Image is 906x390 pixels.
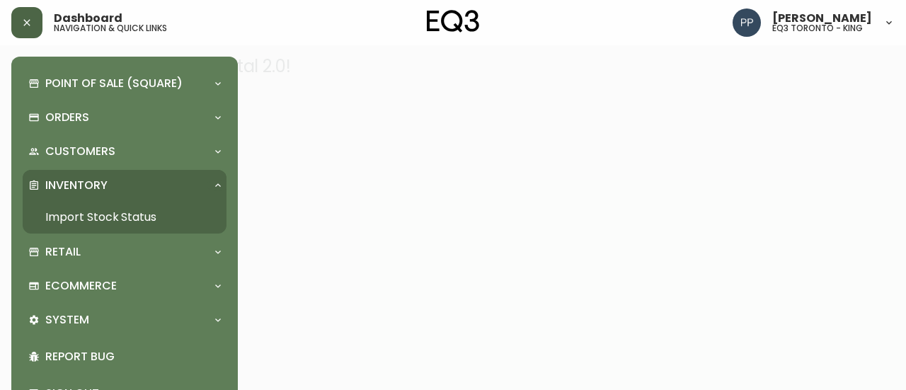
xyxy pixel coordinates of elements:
img: 93ed64739deb6bac3372f15ae91c6632 [733,8,761,37]
div: Point of Sale (Square) [23,68,226,99]
p: Ecommerce [45,278,117,294]
p: Report Bug [45,349,221,365]
div: Customers [23,136,226,167]
div: Orders [23,102,226,133]
h5: navigation & quick links [54,24,167,33]
p: System [45,312,89,328]
div: System [23,304,226,335]
span: [PERSON_NAME] [772,13,872,24]
div: Inventory [23,170,226,201]
img: logo [427,10,479,33]
p: Point of Sale (Square) [45,76,183,91]
p: Inventory [45,178,108,193]
a: Import Stock Status [23,201,226,234]
h5: eq3 toronto - king [772,24,863,33]
div: Retail [23,236,226,268]
div: Ecommerce [23,270,226,302]
p: Customers [45,144,115,159]
p: Retail [45,244,81,260]
div: Report Bug [23,338,226,375]
span: Dashboard [54,13,122,24]
p: Orders [45,110,89,125]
